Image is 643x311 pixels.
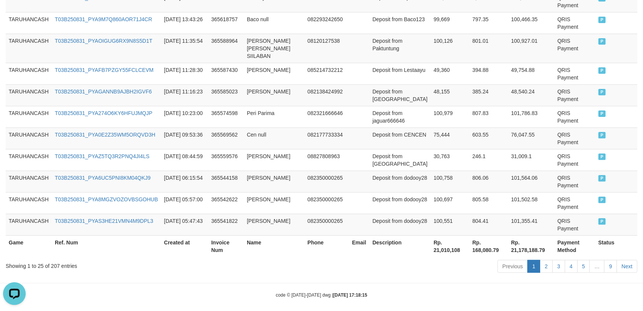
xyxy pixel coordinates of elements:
[208,128,244,149] td: 365569562
[589,260,604,273] a: …
[55,16,152,22] a: T03B250831_PYA9M7Q860AOR71J4CR
[555,63,595,84] td: QRIS Payment
[304,84,349,106] td: 082138424992
[598,132,606,138] span: PAID
[244,235,304,257] th: Name
[598,89,606,95] span: PAID
[6,259,262,270] div: Showing 1 to 25 of 207 entries
[369,171,431,192] td: Deposit from dodooy28
[161,34,208,63] td: [DATE] 11:35:54
[304,149,349,171] td: 08827808963
[161,12,208,34] td: [DATE] 13:43:26
[469,235,508,257] th: Rp. 168,080.79
[431,34,469,63] td: 100,126
[555,214,595,235] td: QRIS Payment
[161,149,208,171] td: [DATE] 08:44:59
[508,34,554,63] td: 100,927.01
[244,63,304,84] td: [PERSON_NAME]
[6,34,52,63] td: TARUHANCASH
[161,235,208,257] th: Created at
[6,84,52,106] td: TARUHANCASH
[208,12,244,34] td: 365618757
[55,218,153,224] a: T03B250831_PYAS3HE21VMN4M9DPL3
[469,214,508,235] td: 804.41
[469,171,508,192] td: 806.06
[552,260,565,273] a: 3
[55,67,153,73] a: T03B250831_PYAFB7PZGY55FCLCEVM
[598,38,606,45] span: PAID
[244,214,304,235] td: [PERSON_NAME]
[304,63,349,84] td: 085214732212
[431,149,469,171] td: 30,763
[369,12,431,34] td: Deposit from Baco123
[508,128,554,149] td: 76,047.55
[540,260,553,273] a: 2
[604,260,617,273] a: 9
[304,192,349,214] td: 082350000265
[565,260,578,273] a: 4
[469,84,508,106] td: 385.24
[555,106,595,128] td: QRIS Payment
[555,235,595,257] th: Payment Method
[244,149,304,171] td: [PERSON_NAME]
[55,110,152,116] a: T03B250831_PYA274O6KY6HFUJMQJP
[508,171,554,192] td: 101,564.06
[244,128,304,149] td: Cen null
[244,171,304,192] td: [PERSON_NAME]
[598,218,606,225] span: PAID
[555,171,595,192] td: QRIS Payment
[244,84,304,106] td: [PERSON_NAME]
[598,67,606,74] span: PAID
[304,34,349,63] td: 08120127538
[555,128,595,149] td: QRIS Payment
[3,3,26,26] button: Open LiveChat chat widget
[598,154,606,160] span: PAID
[469,192,508,214] td: 805.58
[244,106,304,128] td: Peri Parima
[304,171,349,192] td: 082350000265
[55,38,152,44] a: T03B250831_PYAOIGUG6RX9N8S5D1T
[555,84,595,106] td: QRIS Payment
[304,235,349,257] th: Phone
[304,214,349,235] td: 082350000265
[555,12,595,34] td: QRIS Payment
[161,106,208,128] td: [DATE] 10:23:00
[431,171,469,192] td: 100,758
[431,106,469,128] td: 100,979
[6,171,52,192] td: TARUHANCASH
[55,175,150,181] a: T03B250831_PYA6UC5PNI8KM04QKJ9
[598,110,606,117] span: PAID
[161,214,208,235] td: [DATE] 05:47:43
[469,34,508,63] td: 801.01
[369,192,431,214] td: Deposit from dodooy28
[617,260,637,273] a: Next
[527,260,540,273] a: 1
[508,235,554,257] th: Rp. 21,178,188.79
[431,192,469,214] td: 100,697
[161,171,208,192] td: [DATE] 06:15:54
[276,292,367,298] small: code © [DATE]-[DATE] dwg |
[369,235,431,257] th: Description
[55,132,155,138] a: T03B250831_PYA0E2Z35WM5ORQVD3H
[469,63,508,84] td: 394.88
[431,84,469,106] td: 48,155
[369,84,431,106] td: Deposit from [GEOGRAPHIC_DATA]
[469,149,508,171] td: 246.1
[161,128,208,149] td: [DATE] 09:53:36
[52,235,161,257] th: Ref. Num
[508,214,554,235] td: 101,355.41
[469,12,508,34] td: 797.35
[431,214,469,235] td: 100,551
[244,192,304,214] td: [PERSON_NAME]
[6,192,52,214] td: TARUHANCASH
[598,175,606,182] span: PAID
[244,12,304,34] td: Baco null
[6,12,52,34] td: TARUHANCASH
[369,214,431,235] td: Deposit from dodooy28
[431,235,469,257] th: Rp. 21,010,108
[369,128,431,149] td: Deposit from CENCEN
[349,235,369,257] th: Email
[208,84,244,106] td: 365585023
[208,214,244,235] td: 365541822
[161,63,208,84] td: [DATE] 11:28:30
